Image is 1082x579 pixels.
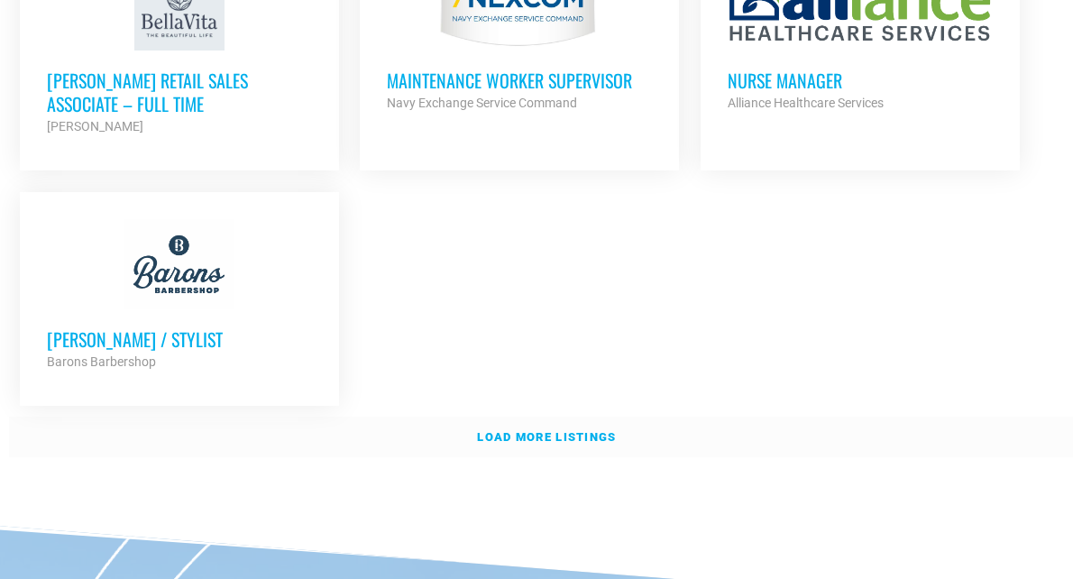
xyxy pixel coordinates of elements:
strong: [PERSON_NAME] [47,119,143,133]
strong: Barons Barbershop [47,354,156,369]
h3: Nurse Manager [728,69,993,92]
strong: Alliance Healthcare Services [728,96,884,110]
h3: MAINTENANCE WORKER SUPERVISOR [387,69,652,92]
h3: [PERSON_NAME] / Stylist [47,327,312,351]
a: [PERSON_NAME] / Stylist Barons Barbershop [20,192,339,400]
h3: [PERSON_NAME] Retail Sales Associate – Full Time [47,69,312,115]
strong: Navy Exchange Service Command [387,96,577,110]
strong: Load more listings [477,430,616,444]
a: Load more listings [9,417,1073,458]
